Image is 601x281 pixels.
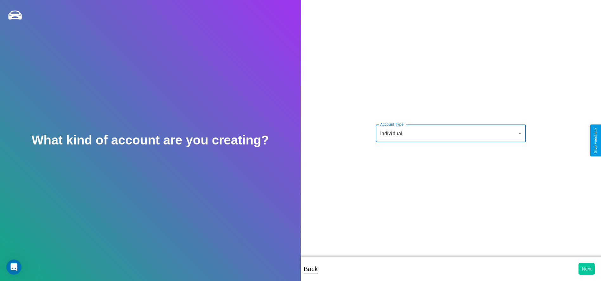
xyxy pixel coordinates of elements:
[380,122,403,127] label: Account Type
[32,133,269,147] h2: What kind of account are you creating?
[579,263,595,275] button: Next
[6,259,22,275] iframe: Intercom live chat
[376,125,526,142] div: Individual
[593,128,598,153] div: Give Feedback
[304,263,318,275] p: Back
